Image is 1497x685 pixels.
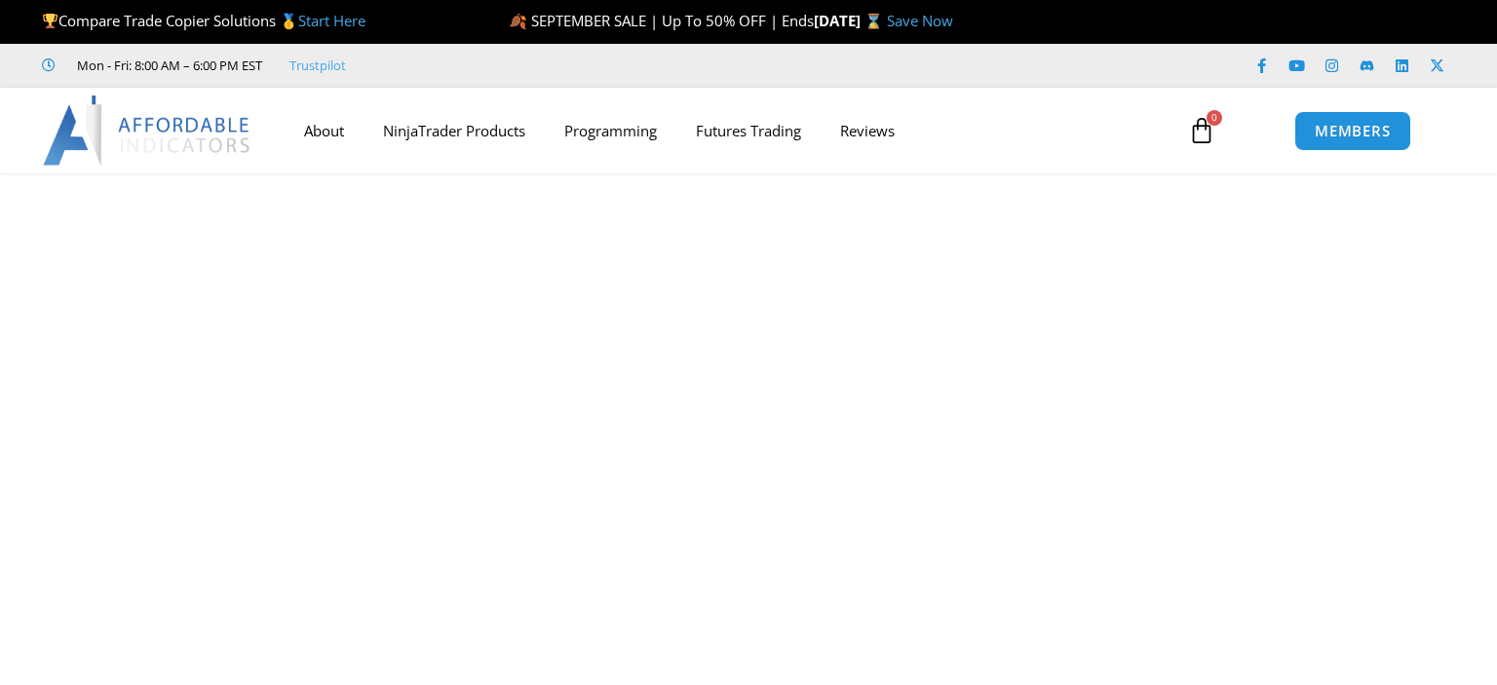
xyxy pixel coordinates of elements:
a: Save Now [887,11,953,30]
a: NinjaTrader Products [364,108,545,153]
span: 🍂 SEPTEMBER SALE | Up To 50% OFF | Ends [509,11,814,30]
a: About [285,108,364,153]
span: 0 [1207,110,1222,126]
a: Trustpilot [289,54,346,77]
a: MEMBERS [1294,111,1411,151]
a: 0 [1159,102,1245,159]
span: Compare Trade Copier Solutions 🥇 [42,11,365,30]
strong: [DATE] ⌛ [814,11,887,30]
img: LogoAI | Affordable Indicators – NinjaTrader [43,95,252,166]
span: Mon - Fri: 8:00 AM – 6:00 PM EST [72,54,262,77]
img: 🏆 [43,14,58,28]
a: Programming [545,108,676,153]
a: Start Here [298,11,365,30]
a: Futures Trading [676,108,821,153]
nav: Menu [285,108,1169,153]
span: MEMBERS [1315,124,1391,138]
a: Reviews [821,108,914,153]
